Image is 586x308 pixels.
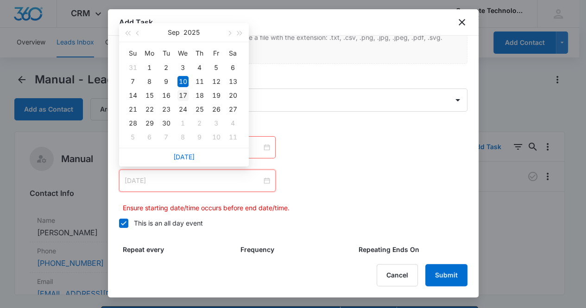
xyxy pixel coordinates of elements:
div: 30 [161,118,172,129]
td: 2025-09-17 [175,88,191,102]
td: 2025-09-06 [225,61,241,75]
td: 2025-10-03 [208,116,225,130]
div: 22 [144,104,155,115]
label: Repeating Ends On [359,245,471,254]
td: 2025-09-30 [158,116,175,130]
td: 2025-09-15 [141,88,158,102]
td: 2025-09-23 [158,102,175,116]
td: 2025-09-11 [191,75,208,88]
div: 9 [161,76,172,87]
div: 25 [194,104,205,115]
div: 15 [144,90,155,101]
div: 23 [161,104,172,115]
div: 7 [161,132,172,143]
div: 4 [194,62,205,73]
div: 14 [127,90,139,101]
div: 3 [177,62,189,73]
td: 2025-08-31 [125,61,141,75]
td: 2025-09-18 [191,88,208,102]
td: 2025-09-16 [158,88,175,102]
td: 2025-09-28 [125,116,141,130]
td: 2025-09-25 [191,102,208,116]
button: Sep [168,23,180,42]
td: 2025-09-07 [125,75,141,88]
td: 2025-09-21 [125,102,141,116]
div: 6 [144,132,155,143]
td: 2025-10-01 [175,116,191,130]
div: 1 [177,118,189,129]
label: Repeat every [123,245,235,254]
div: 31 [127,62,139,73]
td: 2025-09-08 [141,75,158,88]
div: 1 [144,62,155,73]
th: We [175,46,191,61]
div: 21 [127,104,139,115]
button: Cancel [377,264,418,286]
label: Frequency [240,245,353,254]
div: 2 [161,62,172,73]
p: Ensure starting date/time occurs before end date/time. [123,203,467,213]
div: 11 [227,132,239,143]
div: 18 [194,90,205,101]
td: 2025-10-07 [158,130,175,144]
td: 2025-10-08 [175,130,191,144]
td: 2025-09-19 [208,88,225,102]
div: 10 [211,132,222,143]
div: 26 [211,104,222,115]
div: This is an all day event [134,218,203,228]
div: 11 [194,76,205,87]
td: 2025-10-05 [125,130,141,144]
th: Th [191,46,208,61]
td: 2025-09-20 [225,88,241,102]
td: 2025-09-27 [225,102,241,116]
div: 19 [211,90,222,101]
th: Su [125,46,141,61]
div: 6 [227,62,239,73]
td: 2025-10-02 [191,116,208,130]
label: Assigned to [123,75,471,85]
div: 7 [127,76,139,87]
div: 8 [144,76,155,87]
div: 13 [227,76,239,87]
td: 2025-09-05 [208,61,225,75]
th: Tu [158,46,175,61]
div: 5 [127,132,139,143]
td: 2025-09-12 [208,75,225,88]
td: 2025-10-09 [191,130,208,144]
th: Fr [208,46,225,61]
button: 2025 [183,23,200,42]
td: 2025-10-06 [141,130,158,144]
div: 29 [144,118,155,129]
div: 28 [127,118,139,129]
td: 2025-09-04 [191,61,208,75]
div: 4 [227,118,239,129]
div: 24 [177,104,189,115]
h1: Add Task [119,17,153,28]
div: 16 [161,90,172,101]
td: 2025-10-04 [225,116,241,130]
div: 3 [211,118,222,129]
button: Submit [425,264,467,286]
div: 12 [211,76,222,87]
td: 2025-09-01 [141,61,158,75]
input: Sep 10, 2025 [125,176,262,186]
td: 2025-10-11 [225,130,241,144]
div: 5 [211,62,222,73]
td: 2025-09-10 [175,75,191,88]
button: close [456,17,467,28]
div: 17 [177,90,189,101]
label: Time span [123,123,471,132]
div: 10 [177,76,189,87]
div: 9 [194,132,205,143]
td: 2025-09-26 [208,102,225,116]
th: Sa [225,46,241,61]
td: 2025-09-24 [175,102,191,116]
td: 2025-09-29 [141,116,158,130]
div: 20 [227,90,239,101]
td: 2025-10-10 [208,130,225,144]
td: 2025-09-02 [158,61,175,75]
td: 2025-09-09 [158,75,175,88]
td: 2025-09-14 [125,88,141,102]
td: 2025-09-22 [141,102,158,116]
div: 2 [194,118,205,129]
